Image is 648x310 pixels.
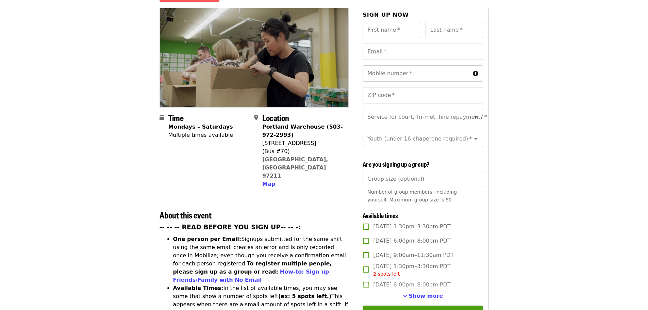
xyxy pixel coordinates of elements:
[473,70,478,77] i: circle-info icon
[373,262,450,278] span: [DATE] 1:30pm–3:30pm PDT
[160,8,349,107] img: Oct/Nov/Dec - Portland: Repack/Sort (age 8+) organized by Oregon Food Bank
[168,131,233,139] div: Multiple times available
[373,251,454,259] span: [DATE] 9:00am–11:30am PDT
[173,268,329,283] a: How-to: Sign up Friends/Family with No Email
[278,293,331,299] strong: (ex: 5 spots left.)
[168,124,233,130] strong: Mondays – Saturdays
[262,181,275,187] span: Map
[363,44,483,60] input: Email
[262,156,328,179] a: [GEOGRAPHIC_DATA], [GEOGRAPHIC_DATA] 97211
[471,112,481,122] button: Open
[173,236,242,242] strong: One person per Email:
[262,139,343,147] div: [STREET_ADDRESS]
[367,189,457,202] span: Number of group members, including yourself. Maximum group size is 50
[173,285,223,291] strong: Available Times:
[373,223,450,231] span: [DATE] 1:30pm–3:30pm PDT
[262,180,275,188] button: Map
[403,292,443,300] button: See more timeslots
[160,209,212,221] span: About this event
[168,112,184,124] span: Time
[262,124,343,138] strong: Portland Warehouse (503-972-2993)
[363,171,483,187] input: [object Object]
[373,281,450,289] span: [DATE] 6:00pm–8:00pm PDT
[160,224,301,231] strong: -- -- -- READ BEFORE YOU SIGN UP-- -- -:
[363,12,409,18] span: Sign up now
[262,147,343,156] div: (Bus #70)
[426,22,483,38] input: Last name
[254,114,258,121] i: map-marker-alt icon
[409,293,443,299] span: Show more
[173,235,349,284] li: Signups submitted for the same shift using the same email creates an error and is only recorded o...
[363,160,430,168] span: Are you signing up a group?
[373,271,400,277] span: 2 spots left
[363,65,470,82] input: Mobile number
[363,211,398,220] span: Available times
[471,134,481,144] button: Open
[363,87,483,103] input: ZIP code
[262,112,289,124] span: Location
[173,260,332,275] strong: To register multiple people, please sign up as a group or read:
[160,114,164,121] i: calendar icon
[373,237,450,245] span: [DATE] 6:00pm–8:00pm PDT
[363,22,420,38] input: First name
